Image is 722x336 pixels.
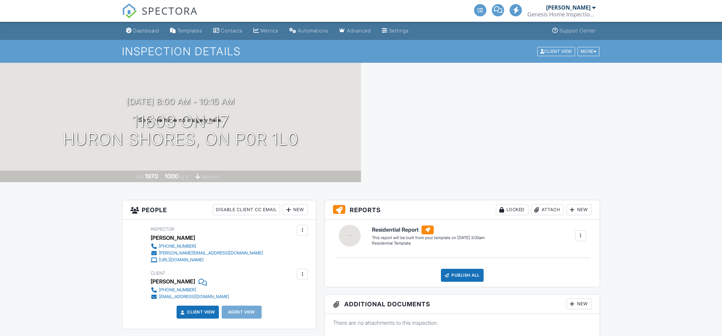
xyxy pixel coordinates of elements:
[221,28,242,33] div: Contacts
[122,9,198,24] a: SPECTORA
[151,293,229,300] a: [EMAIL_ADDRESS][DOMAIN_NAME]
[167,25,205,37] a: Templates
[251,25,281,37] a: Metrics
[537,47,575,56] div: Client View
[122,200,316,220] h3: People
[559,28,596,33] div: Support Center
[159,250,263,256] div: [PERSON_NAME][EMAIL_ADDRESS][DOMAIN_NAME]
[347,28,371,33] div: Advanced
[159,244,196,249] div: [PHONE_NUMBER]
[325,200,600,220] h3: Reports
[372,235,485,240] div: This report will be built from your template on [DATE] 3:00am
[151,271,165,276] span: Client
[151,233,195,243] div: [PERSON_NAME]
[123,25,162,37] a: Dashboard
[159,287,196,293] div: [PHONE_NUMBER]
[379,25,412,37] a: Settings
[151,257,263,263] a: [URL][DOMAIN_NAME]
[531,204,564,215] div: Attach
[177,28,202,33] div: Templates
[389,28,409,33] div: Settings
[122,3,137,18] img: The Best Home Inspection Software - Spectora
[527,11,596,18] div: Genesis Home Inspections
[550,25,599,37] a: Support Center
[441,269,484,282] div: Publish All
[151,243,263,250] a: [PHONE_NUMBER]
[567,298,592,309] div: New
[201,174,220,179] span: basement
[298,28,328,33] div: Automations
[578,47,600,56] div: More
[537,48,577,54] a: Client View
[136,174,144,179] span: Built
[159,257,204,263] div: [URL][DOMAIN_NAME]
[213,204,280,215] div: Disable Client CC Email
[325,294,600,314] h3: Additional Documents
[372,225,485,234] h6: Residential Report
[145,173,158,180] div: 1970
[372,240,485,246] div: Residential Template
[151,250,263,257] a: [PERSON_NAME][EMAIL_ADDRESS][DOMAIN_NAME]
[165,173,178,180] div: 1000
[287,25,331,37] a: Automations (Basic)
[126,97,235,106] h3: [DATE] 8:00 am - 10:15 am
[261,28,278,33] div: Metrics
[333,319,592,326] p: There are no attachments to this inspection.
[496,204,528,215] div: Locked
[210,25,245,37] a: Contacts
[336,25,374,37] a: Advanced
[63,113,298,149] h1: 11603 ON-17 Huron Shores, ON P0R 1L0
[142,3,198,18] span: SPECTORA
[546,4,591,11] div: [PERSON_NAME]
[179,174,189,179] span: sq. ft.
[133,28,159,33] div: Dashboard
[151,276,195,287] div: [PERSON_NAME]
[151,287,229,293] a: [PHONE_NUMBER]
[151,227,174,232] span: Inspector
[179,309,215,316] a: Client View
[122,45,600,57] h1: Inspection Details
[159,294,229,300] div: [EMAIL_ADDRESS][DOMAIN_NAME]
[283,204,308,215] div: New
[567,204,592,215] div: New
